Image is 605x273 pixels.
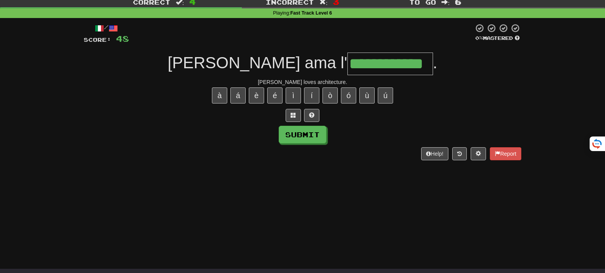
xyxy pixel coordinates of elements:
[84,23,129,33] div: /
[249,87,264,104] button: è
[279,126,326,143] button: Submit
[286,109,301,122] button: Switch sentence to multiple choice alt+p
[168,54,347,72] span: [PERSON_NAME] ama l'
[267,87,283,104] button: é
[421,147,448,160] button: Help!
[359,87,375,104] button: ù
[84,78,521,86] div: [PERSON_NAME] loves architecture.
[286,87,301,104] button: ì
[304,87,319,104] button: í
[433,54,438,72] span: .
[322,87,338,104] button: ò
[116,34,129,43] span: 48
[212,87,227,104] button: à
[341,87,356,104] button: ó
[490,147,521,160] button: Report
[475,35,483,41] span: 0 %
[304,109,319,122] button: Single letter hint - you only get 1 per sentence and score half the points! alt+h
[378,87,393,104] button: ú
[474,35,521,42] div: Mastered
[84,36,111,43] span: Score:
[290,10,332,16] strong: Fast Track Level 6
[230,87,246,104] button: á
[452,147,467,160] button: Round history (alt+y)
